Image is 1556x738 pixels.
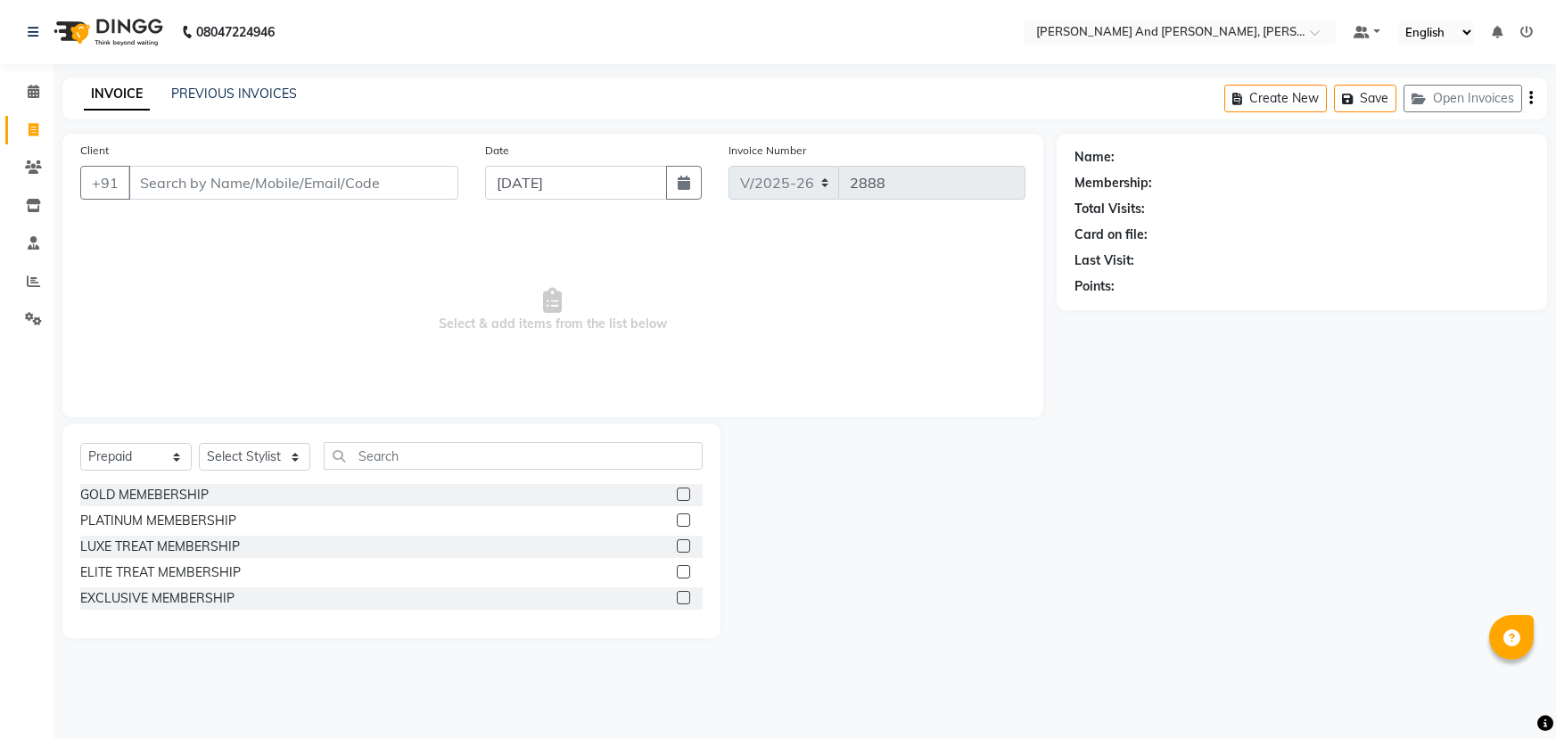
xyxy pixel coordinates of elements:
a: INVOICE [84,78,150,111]
label: Client [80,143,109,159]
div: Total Visits: [1074,200,1145,218]
input: Search by Name/Mobile/Email/Code [128,166,458,200]
button: Save [1334,85,1396,112]
div: Membership: [1074,174,1152,193]
button: +91 [80,166,130,200]
div: GOLD MEMEBERSHIP [80,486,209,504]
label: Invoice Number [729,143,806,159]
div: LUXE TREAT MEMBERSHIP [80,537,240,556]
div: Last Visit: [1074,251,1134,270]
button: Open Invoices [1404,85,1522,112]
div: Card on file: [1074,225,1148,244]
div: EXCLUSIVE MEMBERSHIP [80,589,235,608]
span: Select & add items from the list below [80,221,1025,399]
input: Search [324,442,703,470]
button: Create New [1224,85,1327,112]
div: Name: [1074,148,1115,167]
b: 08047224946 [196,7,275,57]
div: Points: [1074,277,1115,296]
div: PLATINUM MEMEBERSHIP [80,512,236,530]
div: ELITE TREAT MEMBERSHIP [80,563,241,582]
a: PREVIOUS INVOICES [171,86,297,102]
label: Date [485,143,509,159]
img: logo [45,7,168,57]
iframe: chat widget [1481,667,1538,720]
